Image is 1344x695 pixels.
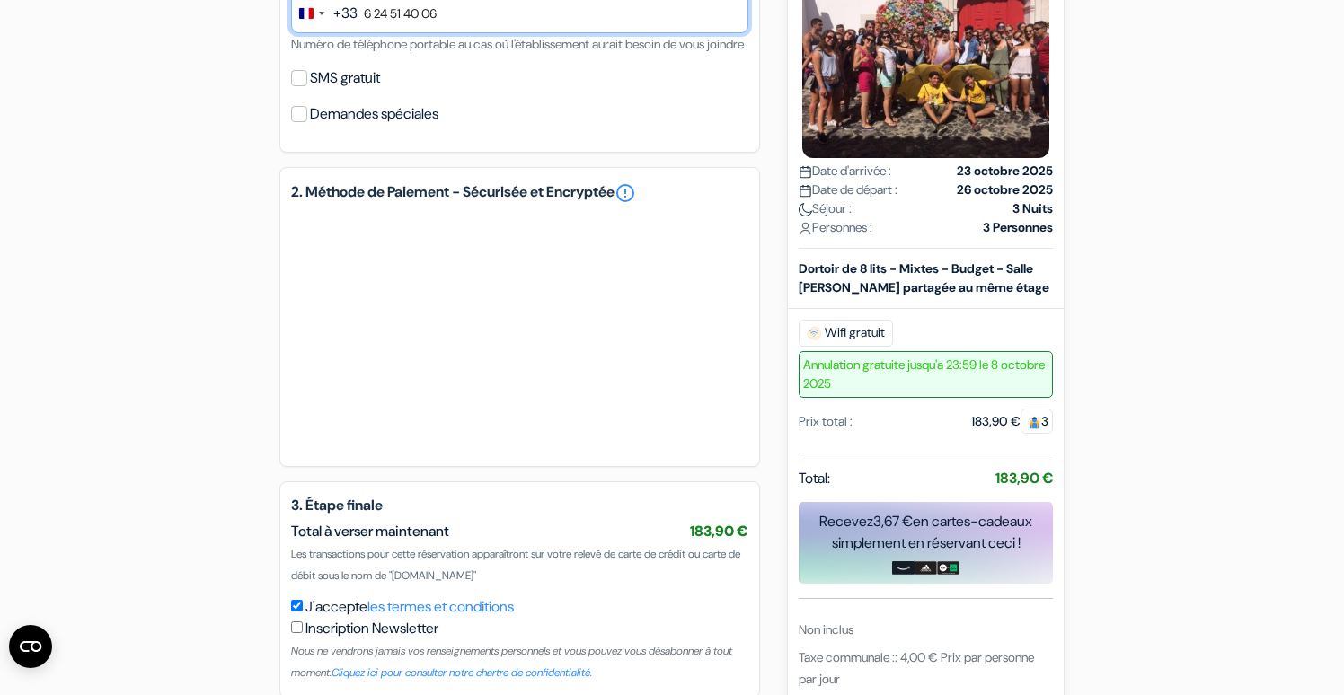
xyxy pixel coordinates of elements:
div: 183,90 € [971,411,1053,430]
span: 183,90 € [690,522,748,541]
span: Annulation gratuite jusqu'a 23:59 le 8 octobre 2025 [799,350,1053,397]
span: 3,67 € [873,511,913,530]
span: Total à verser maintenant [291,522,449,541]
span: Personnes : [799,217,872,236]
strong: 26 octobre 2025 [957,180,1053,198]
span: Séjour : [799,198,852,217]
img: calendar.svg [799,184,812,198]
h5: 2. Méthode de Paiement - Sécurisée et Encryptée [291,182,748,204]
strong: 3 Nuits [1012,198,1053,217]
span: 3 [1021,408,1053,433]
img: calendar.svg [799,165,812,179]
b: Dortoir de 8 lits - Mixtes - Budget - Salle [PERSON_NAME] partagée au même étage [799,260,1049,295]
label: SMS gratuit [310,66,380,91]
strong: 3 Personnes [983,217,1053,236]
label: J'accepte [305,596,514,618]
img: uber-uber-eats-card.png [937,561,959,576]
span: Wifi gratuit [799,319,893,346]
span: Taxe communale :: 4,00 € Prix par personne par jour [799,649,1034,687]
a: error_outline [615,182,636,204]
strong: 183,90 € [995,468,1053,487]
h5: 3. Étape finale [291,497,748,514]
span: Total: [799,467,830,488]
label: Inscription Newsletter [305,618,438,639]
div: Non inclus [799,620,1053,639]
div: Recevez en cartes-cadeaux simplement en réservant ceci ! [799,510,1053,553]
strong: 23 octobre 2025 [957,161,1053,180]
small: Nous ne vendrons jamais vos renseignements personnels et vous pouvez vous désabonner à tout moment. [291,644,732,680]
small: Numéro de téléphone portable au cas où l'établissement aurait besoin de vous joindre [291,36,744,52]
span: Date d'arrivée : [799,161,891,180]
img: user_icon.svg [799,222,812,235]
div: +33 [333,3,358,24]
button: Ouvrir le widget CMP [9,625,52,668]
label: Demandes spéciales [310,101,438,127]
a: Cliquez ici pour consulter notre chartre de confidentialité. [332,665,592,680]
iframe: Cadre de saisie sécurisé pour le paiement [309,229,730,434]
img: guest.svg [1028,416,1041,429]
div: Prix total : [799,411,853,430]
img: adidas-card.png [915,561,937,576]
span: Date de départ : [799,180,897,198]
img: amazon-card-no-text.png [892,560,915,575]
a: les termes et conditions [367,597,514,616]
span: Les transactions pour cette réservation apparaîtront sur votre relevé de carte de crédit ou carte... [291,547,740,583]
img: moon.svg [799,203,812,216]
img: free_wifi.svg [807,325,821,339]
